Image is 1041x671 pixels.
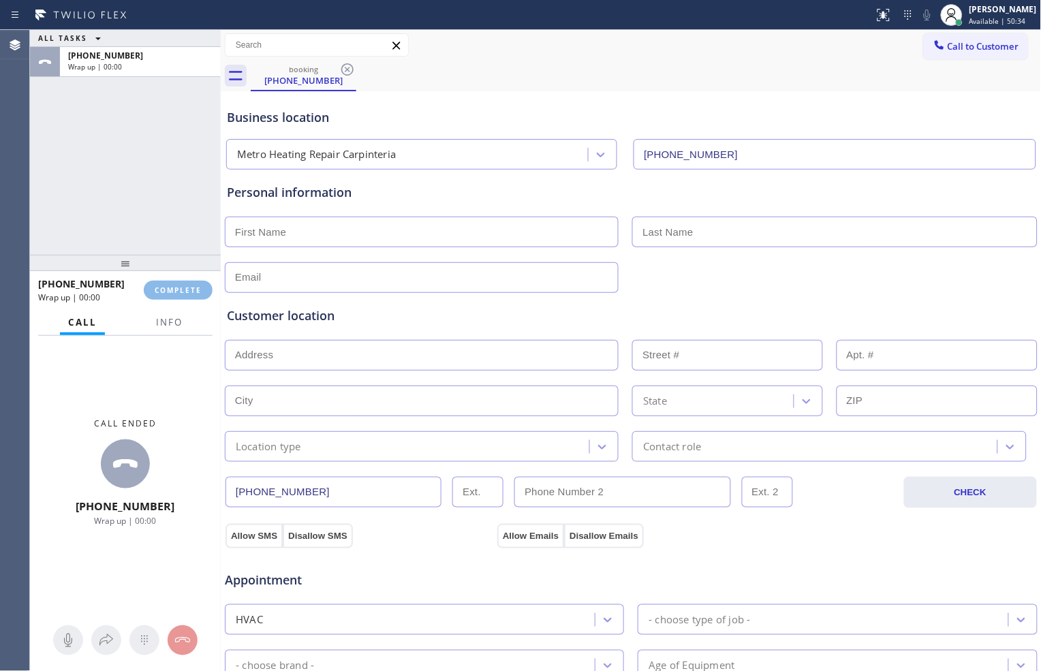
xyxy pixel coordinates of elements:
button: Mute [918,5,937,25]
span: Call ended [94,418,157,429]
button: Call [60,309,105,336]
span: Info [156,316,183,328]
span: [PHONE_NUMBER] [68,50,143,61]
input: Apt. # [837,340,1038,371]
input: Phone Number [634,139,1036,170]
div: [PERSON_NAME] [969,3,1037,15]
span: ALL TASKS [38,33,87,43]
input: Email [225,262,619,293]
span: [PHONE_NUMBER] [38,277,125,290]
button: Mute [53,625,83,655]
button: Hang up [168,625,198,655]
button: ALL TASKS [30,30,114,46]
span: Wrap up | 00:00 [38,292,100,303]
div: Contact role [643,439,701,454]
input: Last Name [632,217,1037,247]
button: Open directory [91,625,121,655]
input: City [225,386,619,416]
span: Call to Customer [948,40,1019,52]
input: Street # [632,340,822,371]
div: - choose type of job - [649,612,750,627]
span: Wrap up | 00:00 [68,62,122,72]
div: Personal information [227,183,1036,202]
span: Call [68,316,97,328]
span: [PHONE_NUMBER] [76,499,175,514]
div: Customer location [227,307,1036,325]
div: State [643,393,667,409]
div: Location type [236,439,301,454]
button: Call to Customer [924,33,1028,59]
input: Ext. [452,477,503,508]
div: (323) 200-2092 [252,61,355,90]
div: [PHONE_NUMBER] [252,74,355,87]
input: Search [226,34,408,56]
span: COMPLETE [155,285,202,295]
button: Info [148,309,191,336]
div: booking [252,64,355,74]
span: Available | 50:34 [969,16,1026,26]
input: First Name [225,217,619,247]
span: Appointment [225,571,494,589]
input: Ext. 2 [742,477,793,508]
div: Business location [227,108,1036,127]
div: HVAC [236,612,263,627]
button: CHECK [904,477,1037,508]
input: Phone Number 2 [514,477,730,508]
button: COMPLETE [144,281,213,300]
input: Phone Number [226,477,441,508]
button: Disallow SMS [283,524,353,548]
span: Wrap up | 00:00 [95,515,157,527]
input: ZIP [837,386,1038,416]
div: Metro Heating Repair Carpinteria [237,147,396,163]
button: Disallow Emails [564,524,644,548]
input: Address [225,340,619,371]
button: Allow Emails [497,524,564,548]
button: Open dialpad [129,625,159,655]
button: Allow SMS [226,524,283,548]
